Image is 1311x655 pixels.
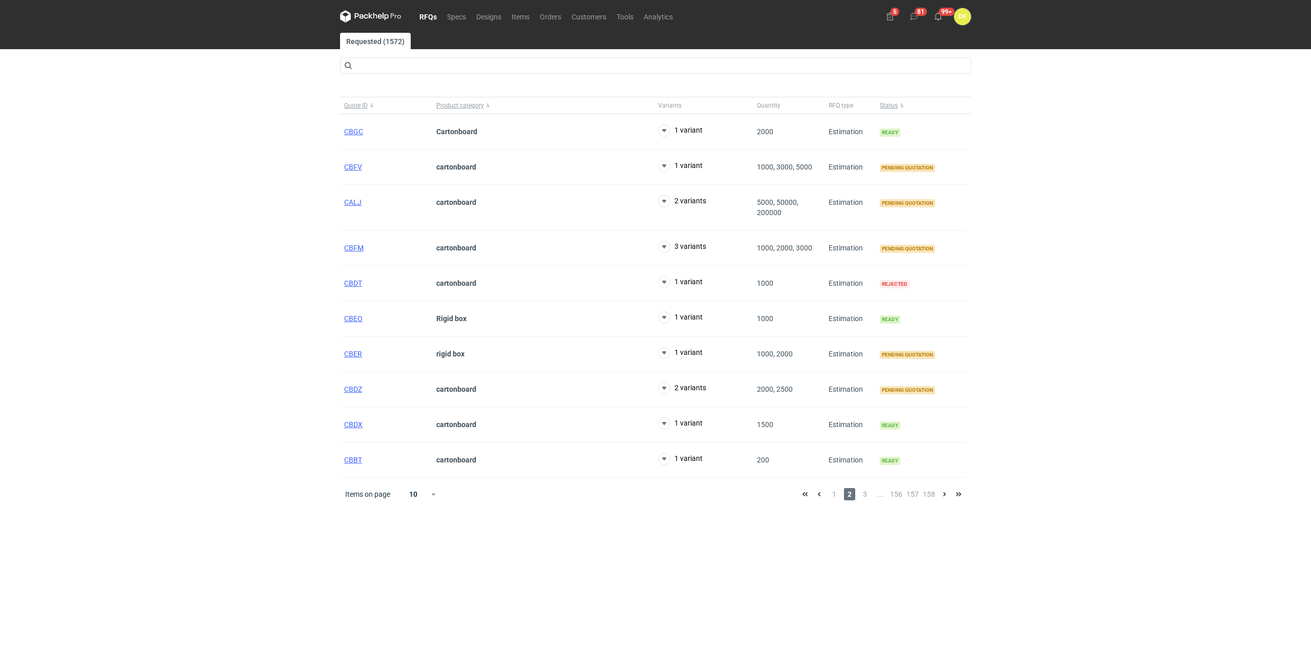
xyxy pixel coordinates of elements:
[757,101,780,110] span: Quantity
[757,420,773,429] span: 1500
[757,350,793,358] span: 1000, 2000
[340,10,401,23] svg: Packhelp Pro
[880,351,935,359] span: Pending quotation
[344,128,363,136] a: CBGC
[436,279,476,287] strong: cartonboard
[757,456,769,464] span: 200
[844,488,855,500] span: 2
[930,8,946,25] button: 99+
[658,417,703,430] button: 1 variant
[954,8,971,25] button: DK
[880,457,900,465] span: Ready
[906,8,922,25] button: 81
[344,314,363,323] a: CBEO
[658,276,703,288] button: 1 variant
[344,101,368,110] span: Quote ID
[436,163,476,171] strong: cartonboard
[436,198,476,206] strong: cartonboard
[344,385,362,393] a: CBDZ
[535,10,566,23] a: Orders
[397,487,430,501] div: 10
[757,244,812,252] span: 1000, 2000, 3000
[414,10,442,23] a: RFQs
[824,336,876,372] div: Estimation
[882,8,898,25] button: 5
[880,280,910,288] span: Rejected
[340,97,432,114] button: Quote ID
[880,421,900,430] span: Ready
[890,488,902,500] span: 156
[824,185,876,230] div: Estimation
[344,456,362,464] a: CBBT
[345,489,390,499] span: Items on page
[658,453,703,465] button: 1 variant
[757,385,793,393] span: 2000, 2500
[432,97,654,114] button: Product category
[658,195,706,207] button: 2 variants
[566,10,611,23] a: Customers
[611,10,639,23] a: Tools
[436,350,464,358] strong: rigid box
[658,347,703,359] button: 1 variant
[876,97,968,114] button: Status
[658,382,706,394] button: 2 variants
[829,101,853,110] span: RFQ type
[344,279,362,287] a: CBDT
[471,10,506,23] a: Designs
[824,230,876,266] div: Estimation
[442,10,471,23] a: Specs
[824,266,876,301] div: Estimation
[658,311,703,324] button: 1 variant
[824,150,876,185] div: Estimation
[880,386,935,394] span: Pending quotation
[658,241,706,253] button: 3 variants
[824,407,876,442] div: Estimation
[436,314,467,323] strong: Rigid box
[658,124,703,137] button: 1 variant
[757,279,773,287] span: 1000
[875,488,886,500] span: ...
[880,245,935,253] span: Pending quotation
[880,101,898,110] span: Status
[954,8,971,25] div: Dominika Kaczyńska
[880,164,935,172] span: Pending quotation
[436,101,484,110] span: Product category
[639,10,678,23] a: Analytics
[436,244,476,252] strong: cartonboard
[340,33,411,49] a: Requested (1572)
[923,488,935,500] span: 158
[658,160,703,172] button: 1 variant
[436,420,476,429] strong: cartonboard
[757,198,798,217] span: 5000, 50000, 200000
[880,315,900,324] span: Ready
[880,129,900,137] span: Ready
[344,350,362,358] a: CBER
[880,199,935,207] span: Pending quotation
[344,420,363,429] a: CBDX
[824,301,876,336] div: Estimation
[506,10,535,23] a: Items
[829,488,840,500] span: 1
[344,244,364,252] a: CBFM
[344,163,362,171] a: CBFV
[757,128,773,136] span: 2000
[436,456,476,464] strong: cartonboard
[658,101,682,110] span: Variants
[757,163,812,171] span: 1000, 3000, 5000
[906,488,919,500] span: 157
[436,128,477,136] strong: Cartonboard
[824,372,876,407] div: Estimation
[824,114,876,150] div: Estimation
[344,198,362,206] a: CALJ
[859,488,871,500] span: 3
